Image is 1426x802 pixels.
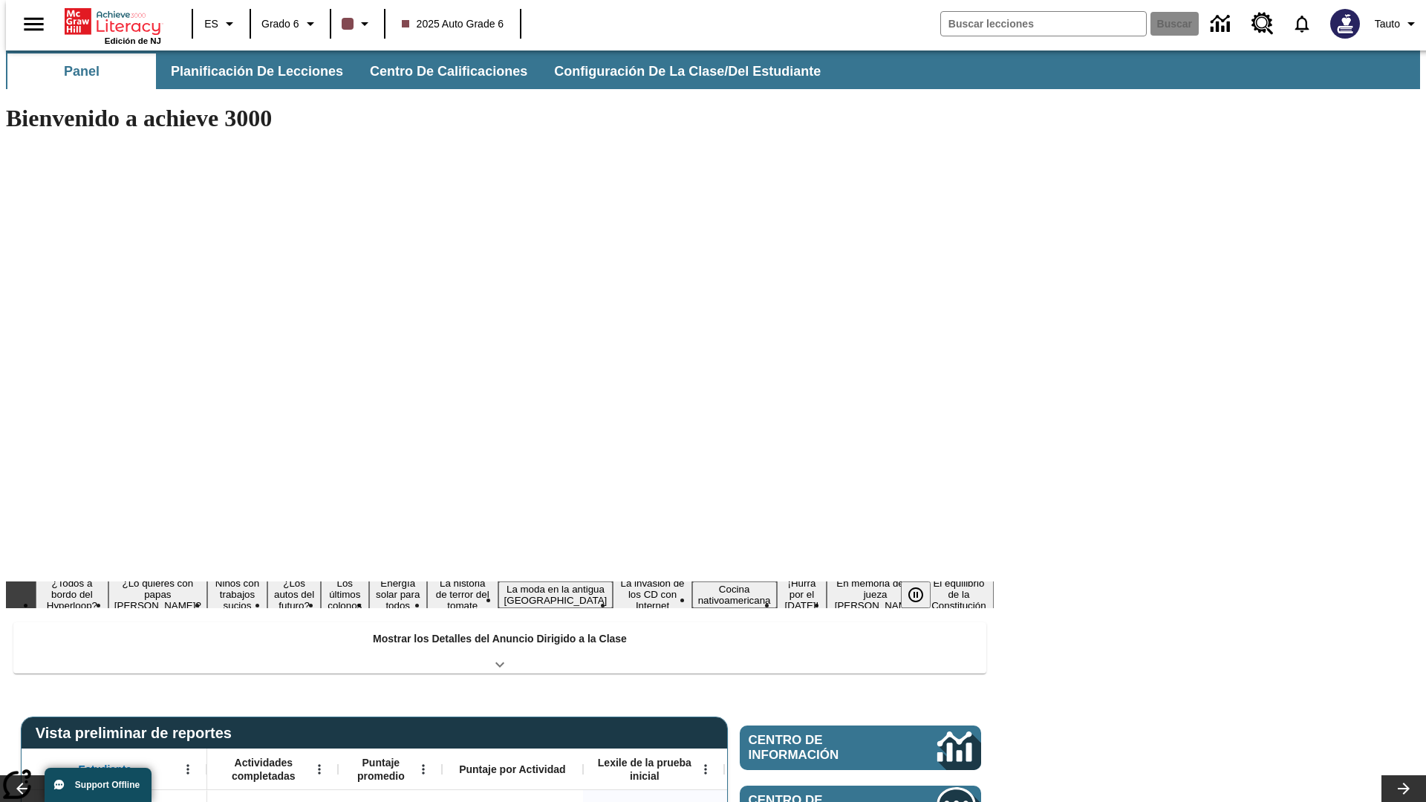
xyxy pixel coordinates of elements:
button: Perfil/Configuración [1369,10,1426,37]
span: Grado 6 [261,16,299,32]
span: Estudiante [79,763,132,776]
span: ES [204,16,218,32]
span: Centro de información [749,733,888,763]
button: Abrir menú [177,758,199,780]
button: El color de la clase es café oscuro. Cambiar el color de la clase. [336,10,380,37]
button: Diapositiva 9 La invasión de los CD con Internet [613,576,691,613]
span: Configuración de la clase/del estudiante [554,63,821,80]
img: Avatar [1330,9,1360,39]
button: Diapositiva 5 Los últimos colonos [321,576,368,613]
button: Diapositiva 7 La historia de terror del tomate [427,576,498,613]
button: Configuración de la clase/del estudiante [542,53,833,89]
span: Tauto [1375,16,1400,32]
span: Centro de calificaciones [370,63,527,80]
div: Portada [65,5,161,45]
input: Buscar campo [941,12,1146,36]
a: Portada [65,7,161,36]
a: Centro de información [1202,4,1243,45]
button: Diapositiva 11 ¡Hurra por el Día de la Constitución! [777,576,827,613]
div: Subbarra de navegación [6,50,1420,89]
button: Diapositiva 4 ¿Los autos del futuro? [267,576,321,613]
span: Support Offline [75,780,140,790]
span: Puntaje por Actividad [459,763,565,776]
a: Centro de información [740,726,981,770]
a: Notificaciones [1283,4,1321,43]
span: Vista preliminar de reportes [36,725,239,742]
button: Diapositiva 8 La moda en la antigua Roma [498,581,613,608]
button: Diapositiva 13 El equilibrio de la Constitución [924,576,994,613]
button: Escoja un nuevo avatar [1321,4,1369,43]
button: Panel [7,53,156,89]
button: Planificación de lecciones [159,53,355,89]
span: Actividades completadas [215,756,313,783]
button: Pausar [901,581,931,608]
div: Pausar [901,581,945,608]
span: 2025 Auto Grade 6 [402,16,504,32]
button: Carrusel de lecciones, seguir [1381,775,1426,802]
button: Support Offline [45,768,152,802]
span: Lexile de la prueba inicial [590,756,699,783]
button: Diapositiva 2 ¿Lo quieres con papas fritas? [108,576,207,613]
button: Lenguaje: ES, Selecciona un idioma [198,10,245,37]
button: Abrir menú [412,758,434,780]
button: Abrir el menú lateral [12,2,56,46]
h1: Bienvenido a achieve 3000 [6,105,994,132]
button: Diapositiva 3 Niños con trabajos sucios [207,576,267,613]
button: Centro de calificaciones [358,53,539,89]
button: Grado: Grado 6, Elige un grado [255,10,325,37]
button: Diapositiva 1 ¿Todos a bordo del Hyperloop? [36,576,108,613]
a: Centro de recursos, Se abrirá en una pestaña nueva. [1243,4,1283,44]
button: Diapositiva 6 Energía solar para todos [369,576,427,613]
button: Diapositiva 12 En memoria de la jueza O'Connor [827,576,923,613]
span: Puntaje promedio [345,756,417,783]
button: Abrir menú [694,758,717,780]
button: Diapositiva 10 Cocina nativoamericana [692,581,777,608]
span: Planificación de lecciones [171,63,343,80]
span: Edición de NJ [105,36,161,45]
div: Subbarra de navegación [6,53,834,89]
p: Mostrar los Detalles del Anuncio Dirigido a la Clase [373,631,627,647]
span: Panel [64,63,100,80]
div: Mostrar los Detalles del Anuncio Dirigido a la Clase [13,622,986,674]
button: Abrir menú [308,758,331,780]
